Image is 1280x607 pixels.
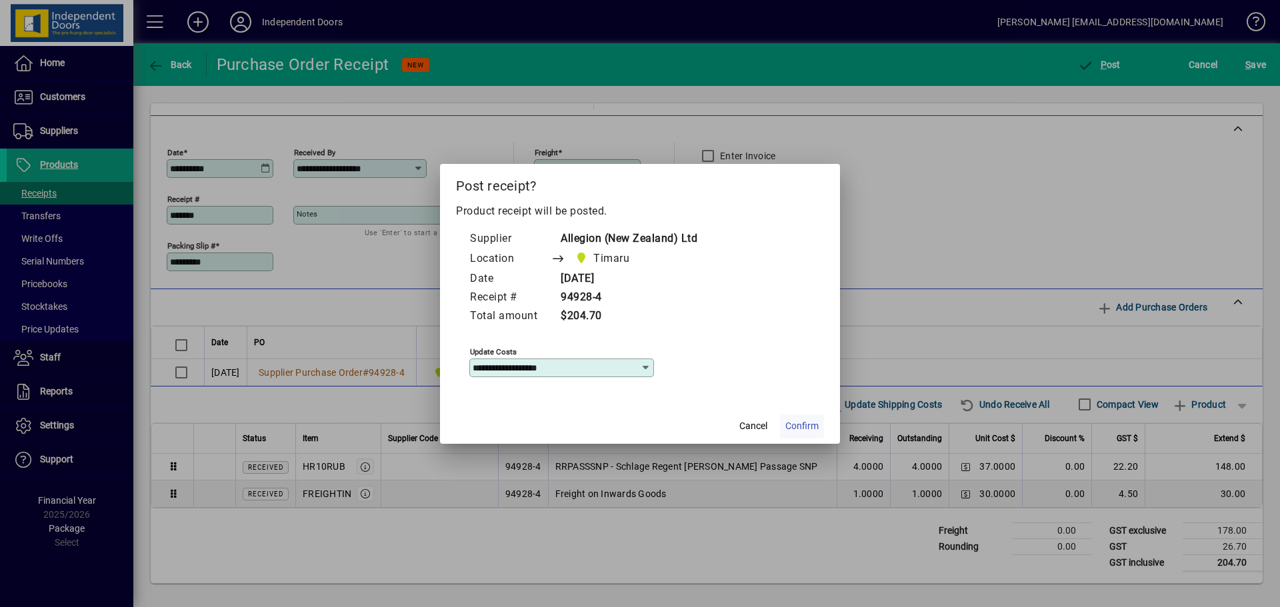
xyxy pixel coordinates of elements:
button: Confirm [780,414,824,438]
p: Product receipt will be posted. [456,203,824,219]
td: Allegion (New Zealand) Ltd [551,230,697,249]
td: Location [469,249,551,270]
span: Cancel [739,419,767,433]
span: Confirm [785,419,819,433]
td: Date [469,270,551,289]
td: Receipt # [469,289,551,307]
td: 94928-4 [551,289,697,307]
button: Cancel [732,414,775,438]
span: Timaru [593,251,629,267]
td: Supplier [469,230,551,249]
td: [DATE] [551,270,697,289]
td: Total amount [469,307,551,326]
h2: Post receipt? [440,164,840,203]
span: Timaru [571,249,635,268]
mat-label: Update costs [470,346,517,356]
td: $204.70 [551,307,697,326]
